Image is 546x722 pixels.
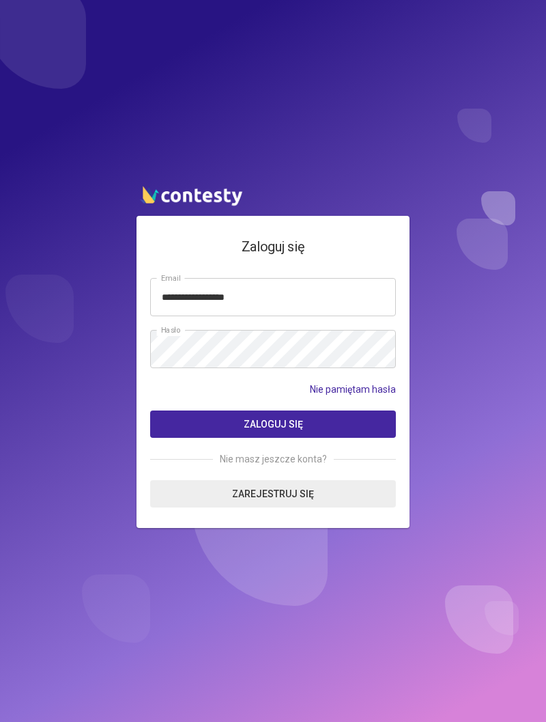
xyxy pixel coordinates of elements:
[150,236,396,258] h4: Zaloguj się
[310,382,396,397] a: Nie pamiętam hasła
[213,452,334,467] span: Nie masz jeszcze konta?
[136,180,246,209] img: contesty logo
[150,411,396,438] button: Zaloguj się
[150,480,396,508] a: Zarejestruj się
[244,419,303,430] span: Zaloguj się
